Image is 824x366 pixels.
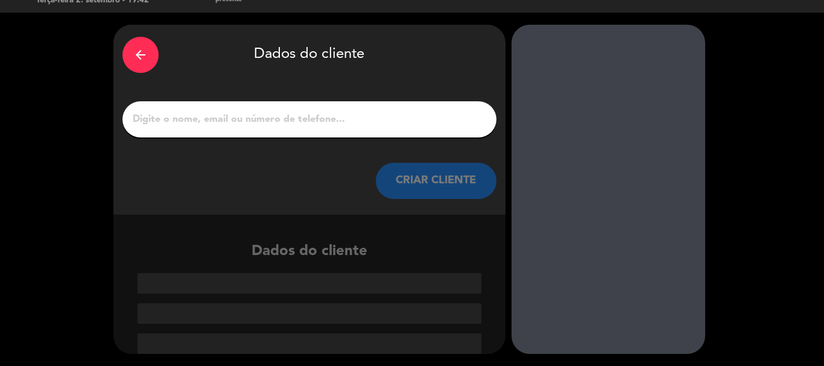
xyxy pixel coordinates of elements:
button: CRIAR CLIENTE [376,163,496,199]
input: Digite o nome, email ou número de telefone... [132,111,487,128]
div: Dados do cliente [113,240,505,354]
div: Dados do cliente [122,34,496,76]
i: arrow_back [133,48,148,62]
